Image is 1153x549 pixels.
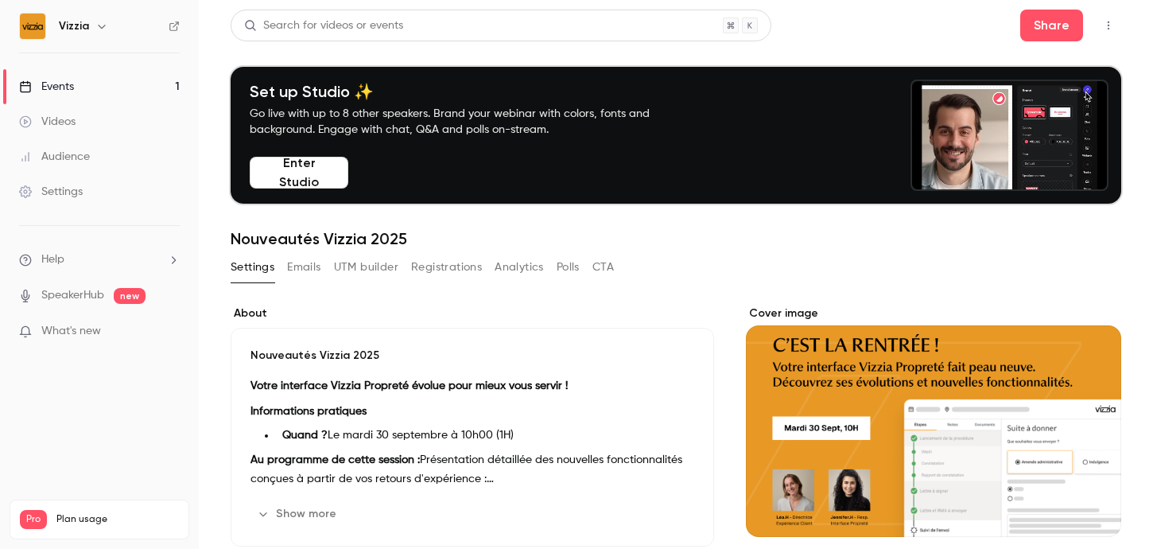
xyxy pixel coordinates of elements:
img: Vizzia [20,14,45,39]
span: What's new [41,323,101,340]
p: Go live with up to 8 other speakers. Brand your webinar with colors, fonts and background. Engage... [250,106,687,138]
button: Registrations [411,255,482,280]
span: Help [41,251,64,268]
button: Settings [231,255,274,280]
p: Présentation détaillée des nouvelles fonctionnalités conçues à partir de vos retours d'expérience : [250,450,694,489]
button: Emails [287,255,320,280]
button: Enter Studio [250,157,348,189]
button: CTA [592,255,614,280]
div: Videos [19,114,76,130]
label: Cover image [746,306,1122,321]
h6: Vizzia [59,18,89,34]
div: Search for videos or events [244,18,403,34]
div: Audience [19,149,90,165]
button: UTM builder [334,255,398,280]
strong: Votre interface Vizzia Propreté évolue pour mieux vous servir ! [250,380,568,391]
li: Le mardi 30 septembre à 10h00 (1H) [276,427,694,444]
h4: Set up Studio ✨ [250,82,687,101]
button: Analytics [495,255,544,280]
strong: Informations pratiques [250,406,367,417]
label: About [231,306,714,321]
strong: Au programme de cette session : [250,454,420,465]
span: Pro [20,510,47,529]
section: Cover image [746,306,1122,537]
h1: Nouveautés Vizzia 2025 [231,229,1121,248]
span: new [114,288,146,304]
a: SpeakerHub [41,287,104,304]
li: help-dropdown-opener [19,251,180,268]
button: Polls [557,255,580,280]
div: Settings [19,184,83,200]
div: Events [19,79,74,95]
span: Plan usage [56,513,179,526]
strong: Quand ? [282,430,328,441]
button: Show more [250,501,346,527]
button: Share [1020,10,1083,41]
p: Nouveautés Vizzia 2025 [250,348,694,364]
